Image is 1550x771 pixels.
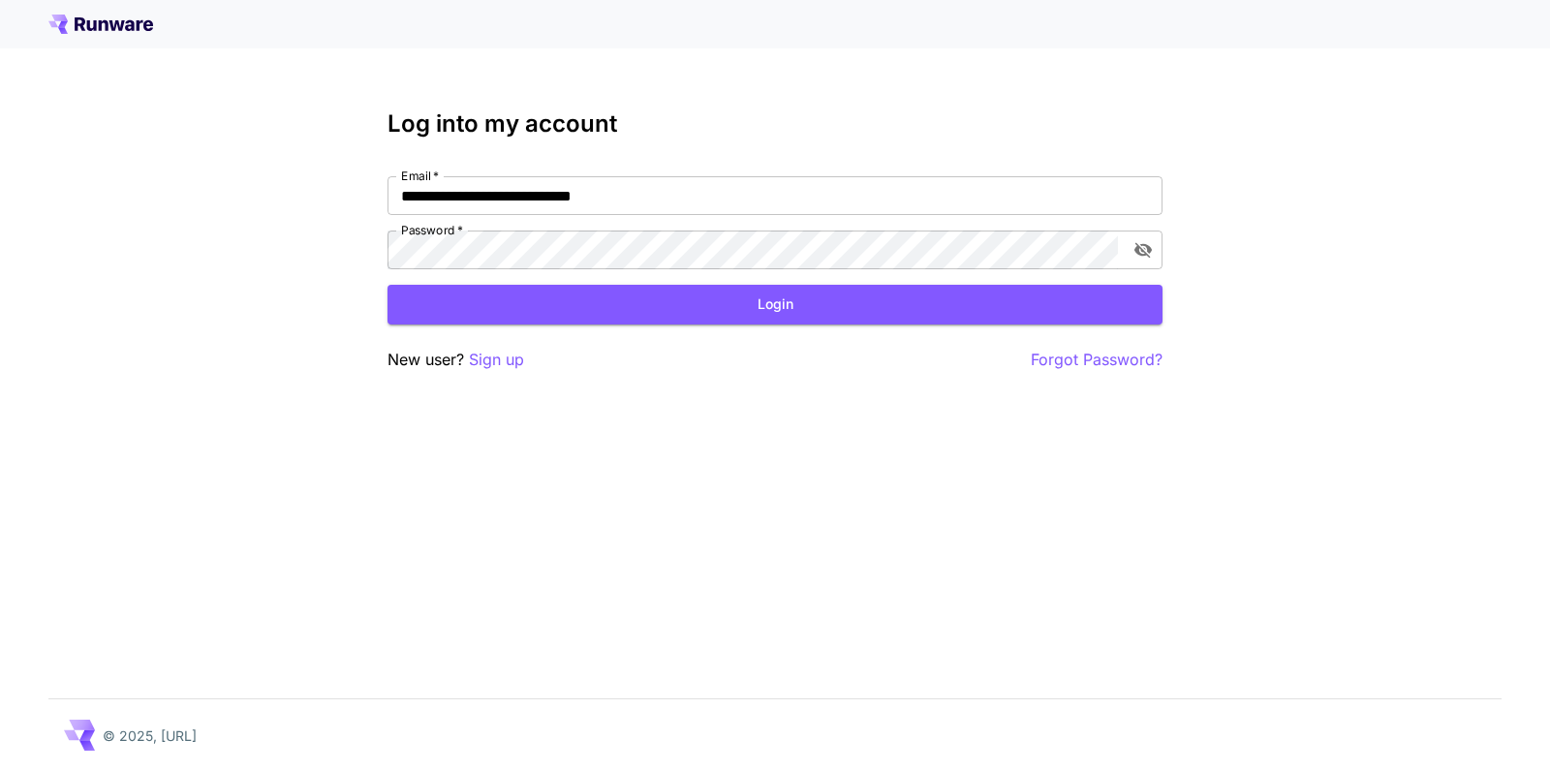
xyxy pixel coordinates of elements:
p: New user? [387,348,524,372]
h3: Log into my account [387,110,1162,138]
label: Email [401,168,439,184]
button: Sign up [469,348,524,372]
button: Forgot Password? [1031,348,1162,372]
button: Login [387,285,1162,324]
button: toggle password visibility [1126,232,1161,267]
label: Password [401,222,463,238]
p: © 2025, [URL] [103,725,197,746]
